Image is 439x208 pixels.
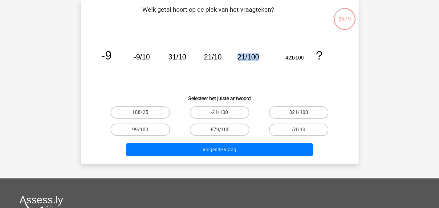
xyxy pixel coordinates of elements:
[168,53,186,61] tspan: 31/10
[91,91,349,101] h6: Selecteer het juiste antwoord
[126,143,313,156] button: Volgende vraag
[190,124,249,136] label: -879/100
[237,53,259,61] tspan: 21/100
[316,49,322,62] tspan: ?
[111,124,170,136] label: 99/100
[91,5,326,23] p: Welk getal hoort op de plek van het vraagteken?
[285,55,303,60] tspan: 421/100
[269,124,328,136] label: 51/10
[111,106,170,119] label: 108/25
[190,106,249,119] label: -21/100
[101,49,112,62] tspan: -9
[204,53,222,61] tspan: 21/10
[134,53,150,61] tspan: -9/10
[269,106,328,119] label: 321/100
[333,7,356,23] div: 36:19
